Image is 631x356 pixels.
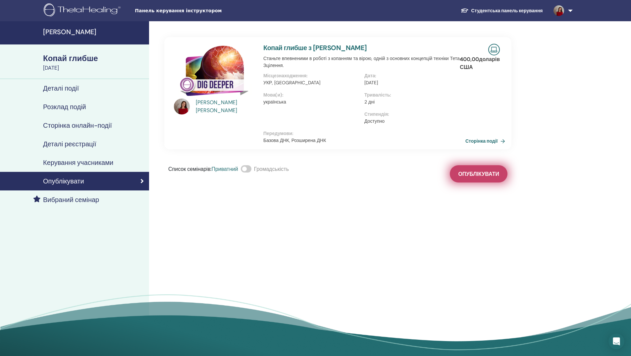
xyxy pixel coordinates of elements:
[458,171,499,178] font: Опублікувати
[375,73,376,79] font: :
[608,333,624,349] div: Відкрити Intercom Messenger
[168,166,210,173] font: Список семінарів
[390,92,391,98] font: :
[364,80,378,86] font: [DATE]
[263,80,320,86] font: УКР, [GEOGRAPHIC_DATA]
[39,53,149,72] a: Копай глибше[DATE]
[488,44,500,55] img: Онлайн-семінар у прямому ефірі
[471,8,543,14] font: Студентська панель керування
[364,111,388,117] font: Стипендія
[210,166,211,173] font: :
[306,73,308,79] font: :
[43,64,59,71] font: [DATE]
[263,137,326,143] font: Базова ДНК, Розширена ДНК
[135,8,222,13] font: Панель керування інструктором
[465,138,498,144] font: Сторінка події
[263,99,286,105] font: українська
[292,130,293,136] font: :
[211,166,238,173] font: Приватний
[43,84,79,93] font: Деталі події
[553,5,564,16] img: default.jpg
[43,103,86,111] font: Розклад подій
[254,166,289,173] font: Громадськість
[174,99,190,114] img: default.jpg
[461,8,469,13] img: graduation-cap-white.svg
[364,73,375,79] font: Дата
[364,118,385,124] font: Доступно
[174,44,255,101] img: Копай глибше
[44,3,123,18] img: logo.png
[263,43,367,52] a: Копай глибше з [PERSON_NAME]
[43,177,84,185] font: Опублікувати
[364,99,375,105] font: 2 дні
[282,92,284,98] font: :
[43,158,113,167] font: Керування учасниками
[43,140,96,148] font: Деталі реєстрації
[460,56,479,63] font: 400,00
[450,165,507,182] button: Опублікувати
[263,92,282,98] font: Мова(и)
[43,28,96,36] font: [PERSON_NAME]
[196,99,237,106] font: [PERSON_NAME]
[263,55,462,68] font: Станьте впевненими в роботі з копанням та вірою, одній з основних концепцій техніки Тета-Зцілення.
[364,92,390,98] font: Тривалість
[196,99,257,114] a: [PERSON_NAME] [PERSON_NAME]
[455,4,548,17] a: Студентська панель керування
[43,53,98,63] font: Копай глибше
[43,195,99,204] font: Вибраний семінар
[263,73,306,79] font: Місцезнаходження
[43,121,112,130] font: Сторінка онлайн-події
[196,107,237,114] font: [PERSON_NAME]
[465,136,508,146] a: Сторінка події
[263,130,292,136] font: Передумови
[388,111,389,117] font: :
[460,56,500,71] font: доларів США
